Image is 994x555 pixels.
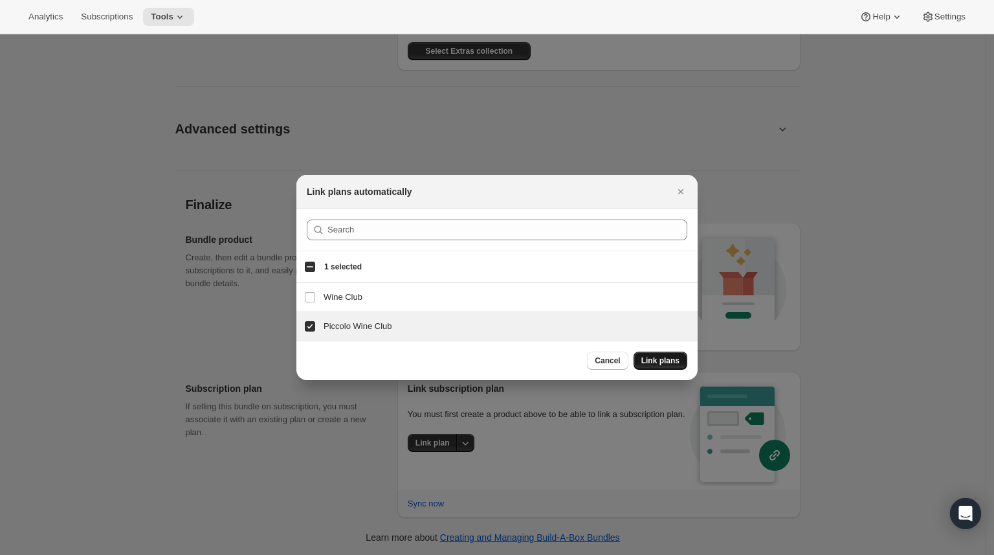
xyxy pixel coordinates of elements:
[324,291,690,304] h3: Wine Club
[327,220,687,240] input: Search
[672,183,690,201] button: Close
[587,352,628,370] button: Cancel
[914,8,973,26] button: Settings
[143,8,194,26] button: Tools
[21,8,71,26] button: Analytics
[595,356,620,366] span: Cancel
[73,8,140,26] button: Subscriptions
[872,12,890,22] span: Help
[934,12,966,22] span: Settings
[324,320,690,333] h3: Piccolo Wine Club
[307,185,412,198] h2: Link plans automatically
[641,356,679,366] span: Link plans
[28,12,63,22] span: Analytics
[950,498,981,529] div: Open Intercom Messenger
[81,12,133,22] span: Subscriptions
[852,8,911,26] button: Help
[634,352,687,370] button: Link plans
[324,262,362,272] span: 1 selected
[151,12,173,22] span: Tools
